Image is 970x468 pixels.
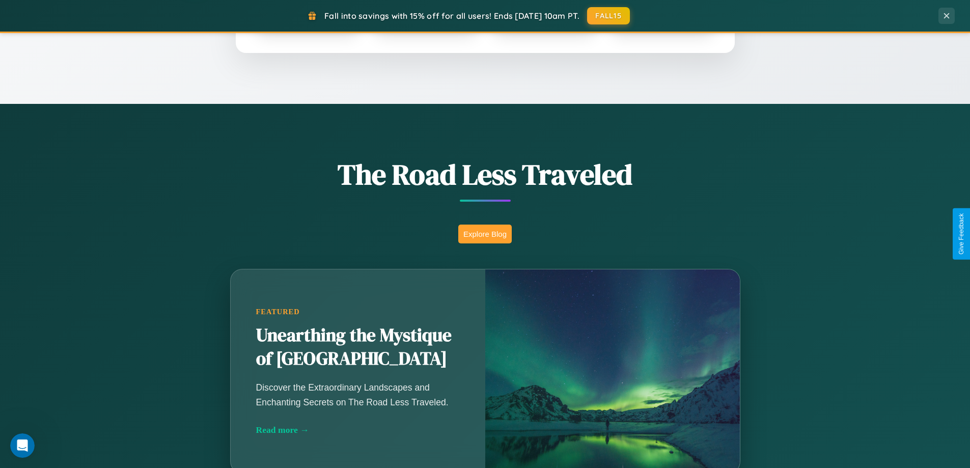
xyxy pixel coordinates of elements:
h1: The Road Less Traveled [180,155,791,194]
span: Fall into savings with 15% off for all users! Ends [DATE] 10am PT. [324,11,579,21]
h2: Unearthing the Mystique of [GEOGRAPHIC_DATA] [256,324,460,371]
div: Featured [256,308,460,316]
iframe: Intercom live chat [10,433,35,458]
p: Discover the Extraordinary Landscapes and Enchanting Secrets on The Road Less Traveled. [256,380,460,409]
button: FALL15 [587,7,630,24]
div: Give Feedback [958,213,965,255]
div: Read more → [256,425,460,435]
button: Explore Blog [458,225,512,243]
